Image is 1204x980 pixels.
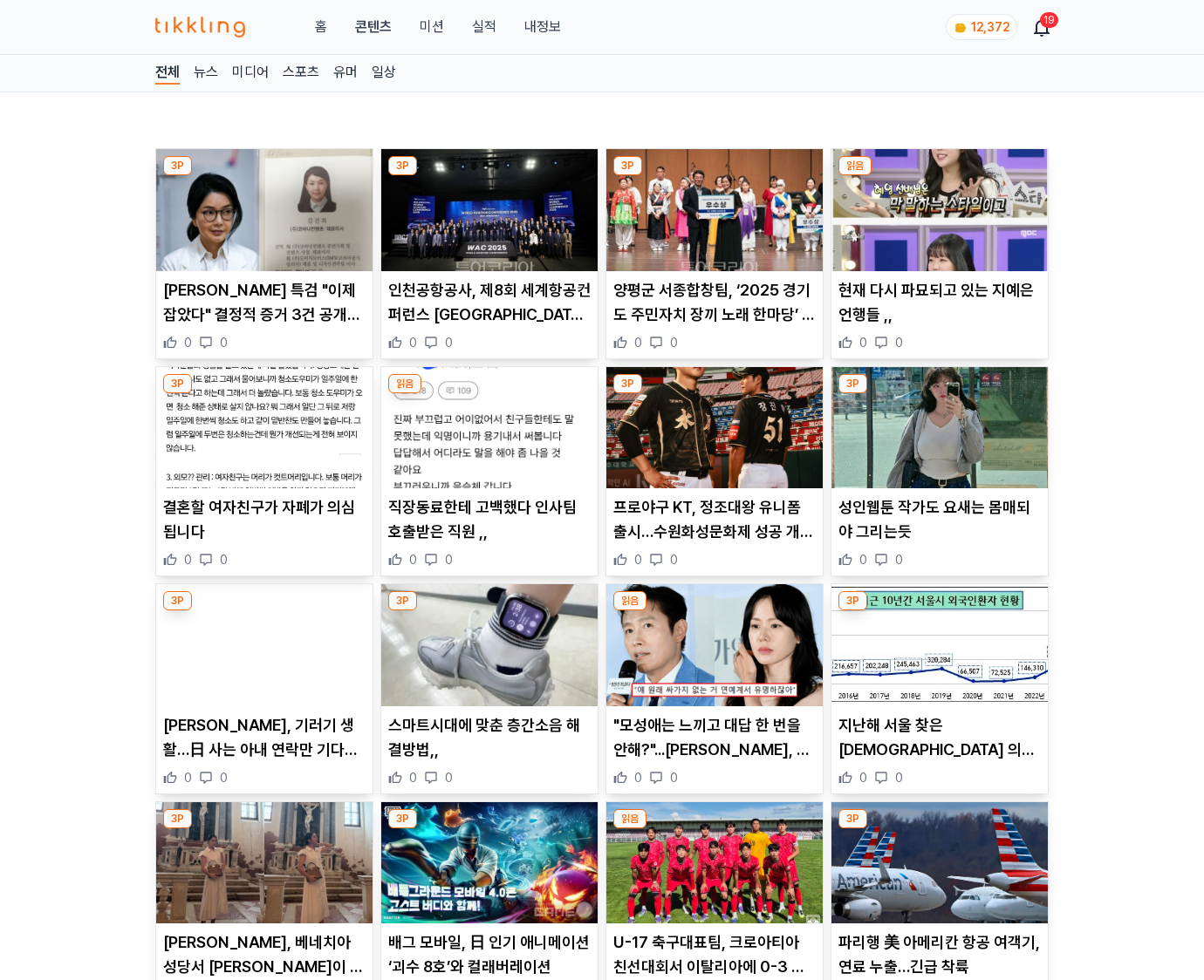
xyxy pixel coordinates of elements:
[831,148,1049,359] div: 읽음 현재 다시 파묘되고 있는 지예은 언행들 ,, 현재 다시 파묘되고 있는 지예은 언행들 ,, 0 0
[1040,12,1058,28] div: 19
[388,591,417,610] div: 3P
[283,62,319,85] a: 스포츠
[634,769,642,786] span: 0
[524,17,561,37] a: 내정보
[605,148,824,359] div: 3P 양평군 서종합창팀, ‘2025 경기도 주민자치 장끼 노래 한마당’ 우수상 양평군 서종합창팀, ‘2025 경기도 주민자치 장끼 노래 한마당’ 우수상 0 0
[155,62,180,85] a: 전체
[163,278,366,327] p: [PERSON_NAME] 특검 "이제 잡았다" 결정적 증거 3건 공개…4년 검찰 수사 뒤집는 결정타(+특스모킹 건, 도이치모터스, 주가조작, 명품수수, 공천개입, [PERSO...
[315,17,327,37] a: 홈
[388,495,591,544] p: 직장동료한테 고백했다 인사팀 호출받은 직원 ,,
[613,591,646,610] div: 읽음
[859,769,867,786] span: 0
[380,148,599,359] div: 3P 인천공항공사, 제8회 세계항공컨퍼런스 인천서 개최 인천공항공사, 제8회 세계항공컨퍼런스 [GEOGRAPHIC_DATA]서 개최 0 0
[670,769,678,786] span: 0
[409,551,417,568] span: 0
[388,713,591,762] p: 스마트시대에 맞춘 층간소음 해결방법,,
[613,156,642,175] div: 3P
[831,366,1049,577] div: 3P 성인웹툰 작가도 요새는 몸매되야 그리는듯 성인웹툰 작가도 요새는 몸매되야 그리는듯 0 0
[613,495,816,544] p: 프로야구 KT, 정조대왕 유니폼 출시…수원화성문화제 성공 개최 기원
[472,17,496,37] a: 실적
[194,62,218,85] a: 뉴스
[838,156,872,175] div: 읽음
[838,809,867,828] div: 3P
[838,591,867,610] div: 3P
[220,551,228,568] span: 0
[895,769,903,786] span: 0
[605,583,824,794] div: 읽음 "모성애는 느끼고 대답 한 번을 안해?"...이병헌, 제작보고회 현장서 '손예진 인성' 폭로 '아역배우 홀대' 논란 "모성애는 느끼고 대답 한 번을 안해?"...[PER...
[895,334,903,351] span: 0
[831,149,1048,271] img: 현재 다시 파묘되고 있는 지예은 언행들 ,,
[670,334,678,351] span: 0
[613,930,816,979] p: U-17 축구대표팀, 크로아티아 친선대회서 이탈리아에 0-3 완패
[838,374,867,393] div: 3P
[613,713,816,762] p: "모성애는 느끼고 대답 한 번을 안해?"...[PERSON_NAME], 제작보고회 현장서 '손예진 인성' 폭로 '아역배우 [PERSON_NAME]' 논란
[859,334,867,351] span: 0
[381,584,598,706] img: 스마트시대에 맞춘 층간소음 해결방법,,
[388,374,421,393] div: 읽음
[155,366,373,577] div: 3P 결혼할 여자친구가 자폐가 의심됩니다 결혼할 여자친구가 자폐가 의심됩니다 0 0
[409,769,417,786] span: 0
[155,583,373,794] div: 3P 김정민, 기러기 생활…日 사는 아내 연락만 기다리는 모습에 "현실은 에겐남" [PERSON_NAME], 기러기 생활…日 사는 아내 연락만 기다리는 모습에 "현실은 [GE...
[838,278,1041,327] p: 현재 다시 파묘되고 있는 지예은 언행들 ,,
[613,809,646,828] div: 읽음
[372,62,396,85] a: 일상
[155,148,373,359] div: 3P 김건희 특검 "이제 잡았다" 결정적 증거 3건 공개…4년 검찰 수사 뒤집는 결정타(+특스모킹 건, 도이치모터스, 주가조작, 명품수수, 공천개입, 윤석열, 의혹) [PER...
[163,930,366,979] p: [PERSON_NAME], 베네치아 성당서 [PERSON_NAME]이 찍어준 사진 논란…'십자가 앞 가방 포즈'에 네티즌 갑론을박
[606,149,823,271] img: 양평군 서종합창팀, ‘2025 경기도 주민자치 장끼 노래 한마당’ 우수상
[184,551,192,568] span: 0
[388,930,591,979] p: 배그 모바일, 日 인기 애니메이션 ‘괴수 8호’와 컬래버레이션
[613,374,642,393] div: 3P
[232,62,269,85] a: 미디어
[859,551,867,568] span: 0
[670,551,678,568] span: 0
[184,769,192,786] span: 0
[971,20,1009,34] span: 12,372
[445,551,453,568] span: 0
[838,713,1041,762] p: 지난해 서울 찾은 [DEMOGRAPHIC_DATA] 의료관광객 100만 명… 의료비 1조2천억 원 지출
[163,495,366,544] p: 결혼할 여자친구가 자폐가 의심됩니다
[634,551,642,568] span: 0
[445,769,453,786] span: 0
[163,713,366,762] p: [PERSON_NAME], 기러기 생활…日 사는 아내 연락만 기다리는 모습에 "현실은 [GEOGRAPHIC_DATA]"
[184,334,192,351] span: 0
[831,802,1048,924] img: 파리행 美 아메리칸 항공 여객기, 연료 누출…긴급 착륙
[445,334,453,351] span: 0
[220,769,228,786] span: 0
[381,802,598,924] img: 배그 모바일, 日 인기 애니메이션 ‘괴수 8호’와 컬래버레이션
[420,17,444,37] button: 미션
[1035,17,1049,37] a: 19
[946,14,1014,40] a: coin 12,372
[156,802,373,924] img: 이민정, 베네치아 성당서 손예진이 찍어준 사진 논란…'십자가 앞 가방 포즈'에 네티즌 갑론을박
[388,809,417,828] div: 3P
[381,367,598,489] img: 직장동료한테 고백했다 인사팀 호출받은 직원 ,,
[380,366,599,577] div: 읽음 직장동료한테 고백했다 인사팀 호출받은 직원 ,, 직장동료한테 고백했다 인사팀 호출받은 직원 ,, 0 0
[163,809,192,828] div: 3P
[606,584,823,706] img: "모성애는 느끼고 대답 한 번을 안해?"...이병헌, 제작보고회 현장서 '손예진 인성' 폭로 '아역배우 홀대' 논란
[895,551,903,568] span: 0
[838,930,1041,979] p: 파리행 美 아메리칸 항공 여객기, 연료 누출…긴급 착륙
[388,156,417,175] div: 3P
[606,802,823,924] img: U-17 축구대표팀, 크로아티아 친선대회서 이탈리아에 0-3 완패
[155,17,245,37] img: 티끌링
[409,334,417,351] span: 0
[355,17,392,37] a: 콘텐츠
[156,584,373,706] img: 김정민, 기러기 생활…日 사는 아내 연락만 기다리는 모습에 "현실은 에겐남"
[605,366,824,577] div: 3P 프로야구 KT, 정조대왕 유니폼 출시…수원화성문화제 성공 개최 기원 프로야구 KT, 정조대왕 유니폼 출시…수원화성문화제 성공 개최 기원 0 0
[606,367,823,489] img: 프로야구 KT, 정조대왕 유니폼 출시…수원화성문화제 성공 개최 기원
[156,367,373,489] img: 결혼할 여자친구가 자폐가 의심됩니다
[156,149,373,271] img: 김건희 특검 "이제 잡았다" 결정적 증거 3건 공개…4년 검찰 수사 뒤집는 결정타(+특스모킹 건, 도이치모터스, 주가조작, 명품수수, 공천개입, 윤석열, 의혹)
[380,583,599,794] div: 3P 스마트시대에 맞춘 층간소음 해결방법,, 스마트시대에 맞춘 층간소음 해결방법,, 0 0
[954,21,968,35] img: coin
[333,62,358,85] a: 유머
[381,149,598,271] img: 인천공항공사, 제8회 세계항공컨퍼런스 인천서 개최
[163,156,192,175] div: 3P
[388,278,591,327] p: 인천공항공사, 제8회 세계항공컨퍼런스 [GEOGRAPHIC_DATA]서 개최
[163,374,192,393] div: 3P
[831,584,1048,706] img: 지난해 서울 찾은 외국인 의료관광객 100만 명… 의료비 1조2천억 원 지출
[831,367,1048,489] img: 성인웹툰 작가도 요새는 몸매되야 그리는듯
[831,583,1049,794] div: 3P 지난해 서울 찾은 외국인 의료관광객 100만 명… 의료비 1조2천억 원 지출 지난해 서울 찾은 [DEMOGRAPHIC_DATA] 의료관광객 100만 명… 의료비 1조2천...
[838,495,1041,544] p: 성인웹툰 작가도 요새는 몸매되야 그리는듯
[613,278,816,327] p: 양평군 서종합창팀, ‘2025 경기도 주민자치 장끼 노래 한마당’ 우수상
[634,334,642,351] span: 0
[163,591,192,610] div: 3P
